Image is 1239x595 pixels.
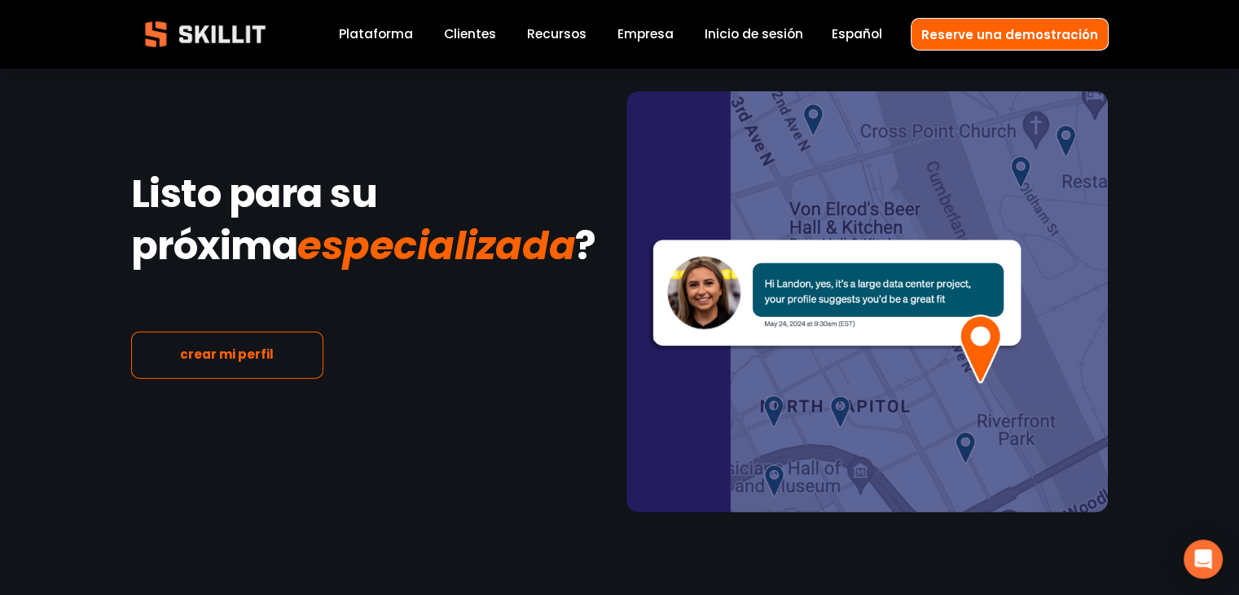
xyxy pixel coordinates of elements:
a: Inicio de sesión [705,24,803,46]
div: Open Intercom Messenger [1184,540,1223,579]
img: Skillit [131,10,279,59]
a: folder dropdown [527,24,587,46]
strong: Listo para su próxima [131,164,385,283]
a: Plataforma [339,24,413,46]
em: especializada [297,218,575,273]
a: Clientes [444,24,496,46]
div: language picker [832,24,882,46]
strong: ? [575,216,596,283]
a: Empresa [617,24,674,46]
span: Español [832,24,882,43]
a: crear mi perfil [131,332,324,380]
span: Recursos [527,24,587,43]
a: Reserve una demostración [911,18,1109,50]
